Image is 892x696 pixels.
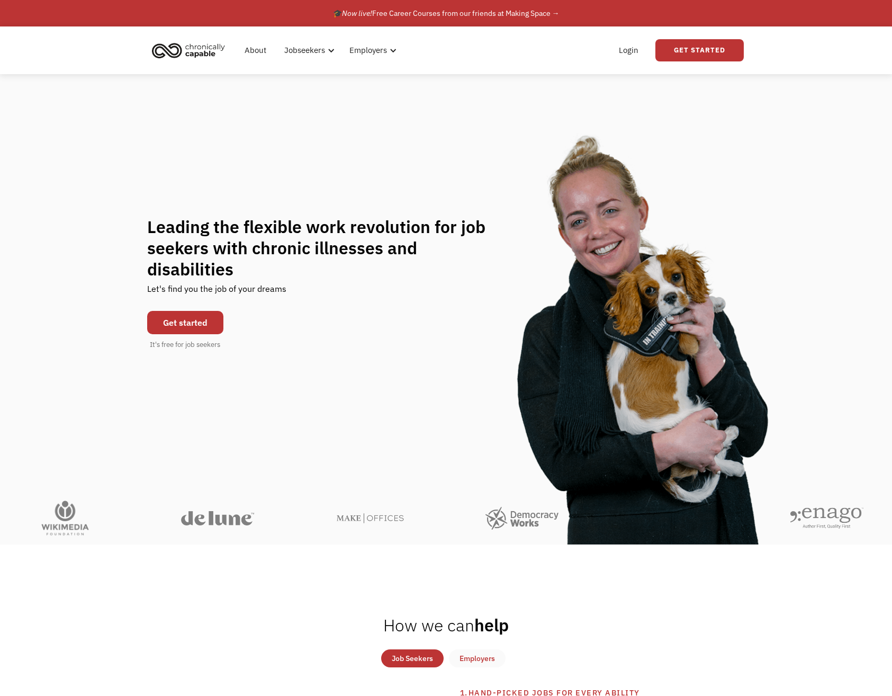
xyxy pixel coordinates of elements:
div: Employers [459,652,495,665]
div: Employers [343,33,400,67]
a: About [238,33,273,67]
img: Chronically Capable logo [149,39,228,62]
div: It's free for job seekers [150,340,220,350]
div: Jobseekers [284,44,325,57]
a: home [149,39,233,62]
div: Job Seekers [392,652,433,665]
a: Get Started [655,39,744,61]
div: Let's find you the job of your dreams [147,280,286,306]
div: Jobseekers [278,33,338,67]
span: How we can [383,614,474,636]
a: Login [612,33,645,67]
h1: Leading the flexible work revolution for job seekers with chronic illnesses and disabilities [147,216,506,280]
div: Employers [349,44,387,57]
div: 🎓 Free Career Courses from our friends at Making Space → [333,7,560,20]
em: Now live! [342,8,372,18]
a: Get started [147,311,223,334]
h2: help [383,614,509,636]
